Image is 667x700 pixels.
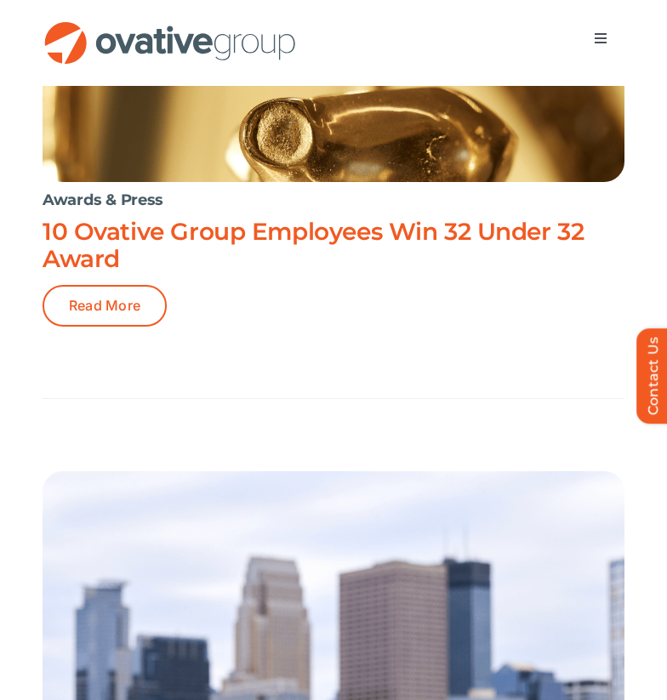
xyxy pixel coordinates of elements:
[43,217,584,273] a: 10 Ovative Group Employees Win 32 Under 32 Award
[43,20,298,36] a: OG_Full_horizontal_RGB
[43,285,167,327] a: Read More
[69,298,140,314] span: Read More
[43,191,624,209] h6: Awards & Press
[577,21,624,55] nav: Menu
